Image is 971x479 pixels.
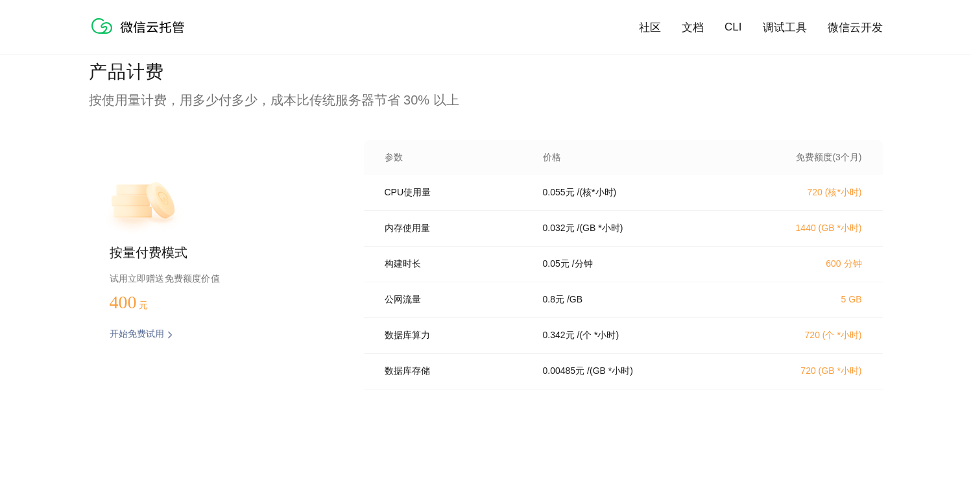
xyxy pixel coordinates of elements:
[748,294,862,304] p: 5 GB
[587,365,633,377] p: / (GB *小时)
[572,258,593,270] p: / 分钟
[725,21,741,34] a: CLI
[682,20,704,35] a: 文档
[567,294,582,306] p: / GB
[385,365,525,377] p: 数据库存储
[828,20,883,35] a: 微信云开发
[110,292,174,313] p: 400
[89,60,883,86] p: 产品计费
[543,187,575,199] p: 0.055 元
[748,365,862,377] p: 720 (GB *小时)
[748,258,862,270] p: 600 分钟
[543,365,585,377] p: 0.00485 元
[385,187,525,199] p: CPU使用量
[748,187,862,199] p: 720 (核*小时)
[385,258,525,270] p: 构建时长
[89,91,883,109] p: 按使用量计费，用多少付多少，成本比传统服务器节省 30% 以上
[89,30,193,41] a: 微信云托管
[110,328,164,341] p: 开始免费试用
[385,330,525,341] p: 数据库算力
[748,223,862,234] p: 1440 (GB *小时)
[385,152,525,164] p: 参数
[577,330,619,341] p: / (个 *小时)
[543,152,561,164] p: 价格
[543,258,569,270] p: 0.05 元
[543,294,564,306] p: 0.8 元
[748,330,862,341] p: 720 (个 *小时)
[110,244,322,262] p: 按量付费模式
[385,223,525,234] p: 内存使用量
[543,223,575,234] p: 0.032 元
[577,223,623,234] p: / (GB *小时)
[748,152,862,164] p: 免费额度(3个月)
[89,13,193,39] img: 微信云托管
[763,20,807,35] a: 调试工具
[110,270,322,287] p: 试用立即赠送免费额度价值
[639,20,661,35] a: 社区
[577,187,617,199] p: / (核*小时)
[543,330,575,341] p: 0.342 元
[139,301,148,310] span: 元
[385,294,525,306] p: 公网流量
